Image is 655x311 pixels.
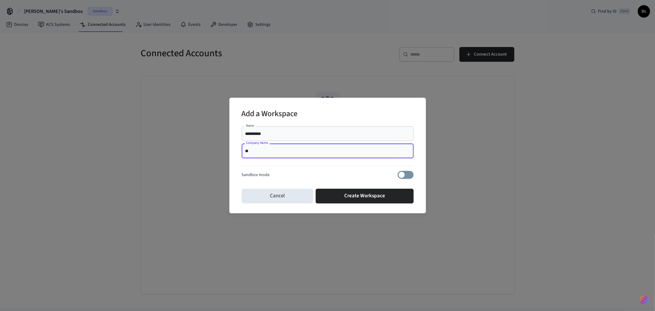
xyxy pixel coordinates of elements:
[316,189,414,203] button: Create Workspace
[246,141,268,145] label: Company Name
[242,189,314,203] button: Cancel
[242,172,270,178] p: Sandbox mode
[246,124,254,128] label: Name
[242,105,298,124] h2: Add a Workspace
[640,295,648,305] img: SeamLogoGradient.69752ec5.svg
